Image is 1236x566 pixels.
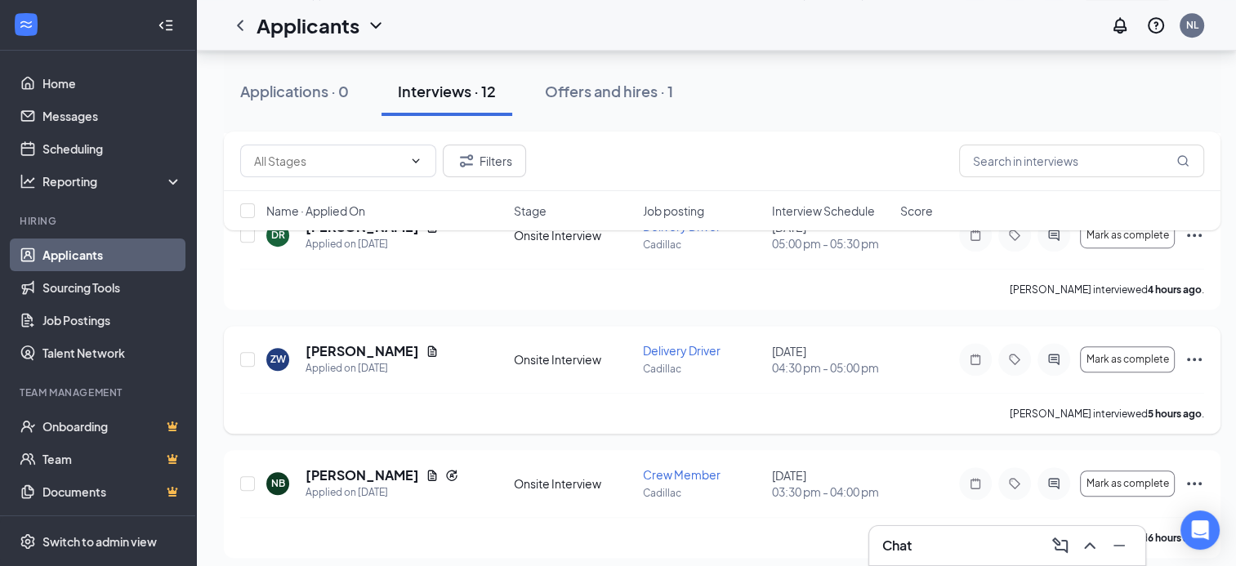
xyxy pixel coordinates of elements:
a: Applicants [42,238,182,271]
p: [PERSON_NAME] interviewed . [1010,283,1204,296]
svg: Note [966,477,985,490]
a: Scheduling [42,132,182,165]
button: Filter Filters [443,145,526,177]
div: Onsite Interview [514,475,633,492]
span: Mark as complete [1087,354,1169,365]
b: 6 hours ago [1148,532,1202,544]
div: Reporting [42,173,183,189]
svg: Filter [457,151,476,171]
div: Switch to admin view [42,533,157,550]
a: TeamCrown [42,443,182,475]
h3: Chat [882,537,912,555]
div: Open Intercom Messenger [1180,510,1220,550]
svg: Minimize [1109,536,1129,555]
div: Hiring [20,214,179,228]
a: Home [42,67,182,100]
svg: Notifications [1110,16,1130,35]
h5: [PERSON_NAME] [306,466,419,484]
div: Offers and hires · 1 [545,81,673,101]
svg: ComposeMessage [1051,536,1070,555]
svg: ActiveChat [1044,477,1064,490]
svg: Collapse [158,17,174,33]
button: ChevronUp [1077,533,1103,559]
a: Messages [42,100,182,132]
input: All Stages [254,152,403,170]
button: Mark as complete [1080,346,1175,372]
div: Interviews · 12 [398,81,496,101]
div: [DATE] [771,467,890,500]
b: 5 hours ago [1148,408,1202,420]
svg: Ellipses [1185,474,1204,493]
a: DocumentsCrown [42,475,182,508]
button: ComposeMessage [1047,533,1073,559]
span: 04:30 pm - 05:00 pm [771,359,890,376]
div: [DATE] [771,343,890,376]
a: SurveysCrown [42,508,182,541]
span: Mark as complete [1087,478,1169,489]
svg: MagnifyingGlass [1176,154,1189,167]
span: 03:30 pm - 04:00 pm [771,484,890,500]
a: Sourcing Tools [42,271,182,304]
p: Cadillac [643,362,762,376]
button: Mark as complete [1080,470,1175,497]
div: Applied on [DATE] [306,360,439,377]
span: Interview Schedule [771,203,874,219]
svg: ChevronUp [1080,536,1100,555]
div: NL [1186,18,1198,32]
svg: Tag [1005,353,1024,366]
a: Talent Network [42,336,182,369]
svg: QuestionInfo [1146,16,1166,35]
span: Crew Member [643,467,721,482]
span: Job posting [643,203,704,219]
b: 4 hours ago [1148,283,1202,296]
svg: Document [426,345,439,358]
svg: Note [966,353,985,366]
a: OnboardingCrown [42,410,182,443]
svg: Analysis [20,173,36,189]
svg: ChevronDown [366,16,386,35]
input: Search in interviews [959,145,1204,177]
div: Onsite Interview [514,351,633,368]
div: Applications · 0 [240,81,349,101]
div: Applied on [DATE] [306,484,458,501]
svg: ChevronDown [409,154,422,167]
h1: Applicants [257,11,359,39]
span: Name · Applied On [266,203,365,219]
svg: Settings [20,533,36,550]
svg: Reapply [445,469,458,482]
span: Stage [514,203,547,219]
div: Team Management [20,386,179,399]
svg: Ellipses [1185,350,1204,369]
svg: WorkstreamLogo [18,16,34,33]
div: NB [271,476,285,490]
p: [PERSON_NAME] interviewed . [1010,407,1204,421]
svg: Tag [1005,477,1024,490]
svg: Document [426,469,439,482]
svg: ChevronLeft [230,16,250,35]
span: Score [900,203,933,219]
div: ZW [270,352,286,366]
span: Delivery Driver [643,343,721,358]
h5: [PERSON_NAME] [306,342,419,360]
button: Minimize [1106,533,1132,559]
p: Cadillac [643,486,762,500]
a: Job Postings [42,304,182,336]
svg: ActiveChat [1044,353,1064,366]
